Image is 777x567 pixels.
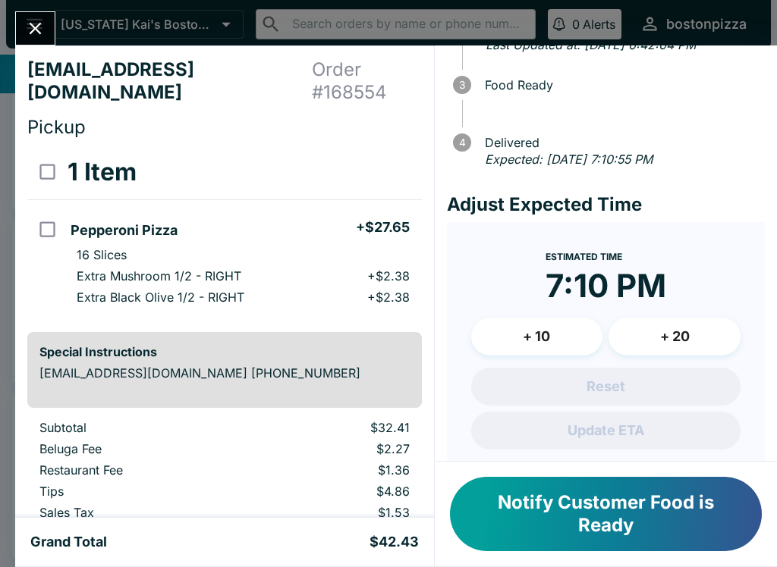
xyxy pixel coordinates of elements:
p: Sales Tax [39,505,240,520]
p: $32.41 [264,420,410,435]
p: Extra Mushroom 1/2 - RIGHT [77,268,241,283]
h5: $42.43 [370,533,419,551]
p: Subtotal [39,420,240,435]
p: + $2.38 [367,290,410,305]
time: 7:10 PM [546,266,666,305]
p: + $2.38 [367,268,410,283]
p: $2.27 [264,441,410,456]
em: Last Updated at: [DATE] 6:42:04 PM [486,37,696,52]
p: Extra Black Olive 1/2 - RIGHT [77,290,244,305]
p: $1.53 [264,505,410,520]
button: + 10 [471,318,603,356]
text: 4 [458,136,465,149]
em: Expected: [DATE] 7:10:55 PM [485,152,653,167]
p: $1.36 [264,462,410,478]
h4: [EMAIL_ADDRESS][DOMAIN_NAME] [27,58,312,104]
h3: 1 Item [68,157,137,187]
button: Notify Customer Food is Ready [450,477,762,551]
span: Estimated Time [546,251,622,262]
text: 3 [459,79,465,91]
span: Pickup [27,116,86,138]
p: [EMAIL_ADDRESS][DOMAIN_NAME] [PHONE_NUMBER] [39,365,410,381]
p: $4.86 [264,484,410,499]
p: Restaurant Fee [39,462,240,478]
button: + 20 [609,318,741,356]
h5: + $27.65 [356,218,410,237]
h5: Pepperoni Pizza [71,221,178,240]
table: orders table [27,145,422,320]
table: orders table [27,420,422,526]
h5: Grand Total [30,533,107,551]
p: 16 Slices [77,247,127,262]
span: Delivered [477,136,765,149]
p: Tips [39,484,240,499]
p: Beluga Fee [39,441,240,456]
h4: Adjust Expected Time [447,193,765,216]
h4: Order # 168554 [312,58,422,104]
span: Food Ready [477,78,765,92]
h6: Special Instructions [39,344,410,359]
button: Close [16,12,55,45]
